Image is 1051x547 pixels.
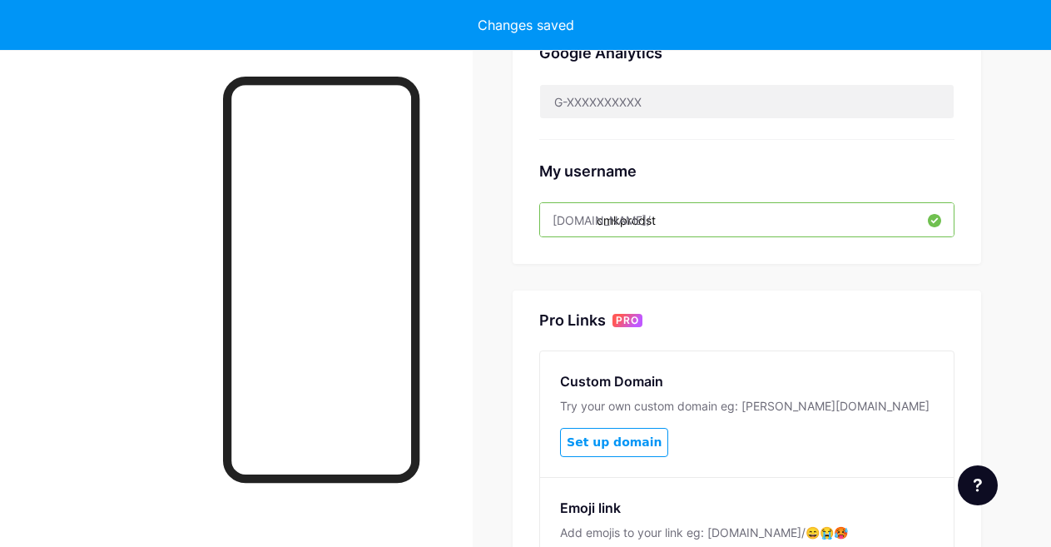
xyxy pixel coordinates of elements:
div: [DOMAIN_NAME]/ [553,211,651,229]
span: Set up domain [567,435,662,450]
button: Set up domain [560,428,668,457]
div: Emoji link [560,498,934,518]
input: G-XXXXXXXXXX [540,85,954,118]
div: Google Analytics [539,42,954,64]
div: Changes saved [478,15,574,35]
input: username [540,203,954,236]
div: Pro Links [539,311,606,331]
div: Custom Domain [560,371,934,391]
div: Add emojis to your link eg: [DOMAIN_NAME]/😄😭🥵 [560,525,934,541]
div: My username [539,160,954,182]
div: Try your own custom domain eg: [PERSON_NAME][DOMAIN_NAME] [560,398,934,415]
span: PRO [616,314,639,327]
